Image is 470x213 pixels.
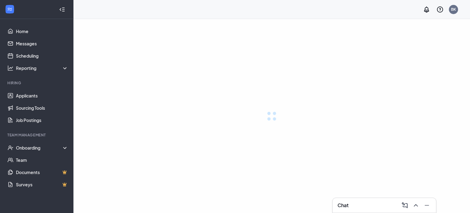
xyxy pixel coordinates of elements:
[421,200,431,210] button: Minimize
[338,202,349,209] h3: Chat
[16,102,68,114] a: Sourcing Tools
[16,114,68,126] a: Job Postings
[16,50,68,62] a: Scheduling
[7,80,67,86] div: Hiring
[7,6,13,12] svg: WorkstreamLogo
[423,202,431,209] svg: Minimize
[16,145,69,151] div: Onboarding
[16,166,68,178] a: DocumentsCrown
[401,202,408,209] svg: ComposeMessage
[7,65,13,71] svg: Analysis
[410,200,420,210] button: ChevronUp
[16,37,68,50] a: Messages
[16,89,68,102] a: Applicants
[399,200,409,210] button: ComposeMessage
[451,7,456,12] div: BK
[16,65,69,71] div: Reporting
[16,154,68,166] a: Team
[16,178,68,191] a: SurveysCrown
[412,202,420,209] svg: ChevronUp
[16,25,68,37] a: Home
[7,145,13,151] svg: UserCheck
[59,6,65,13] svg: Collapse
[423,6,430,13] svg: Notifications
[7,132,67,138] div: Team Management
[436,6,444,13] svg: QuestionInfo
